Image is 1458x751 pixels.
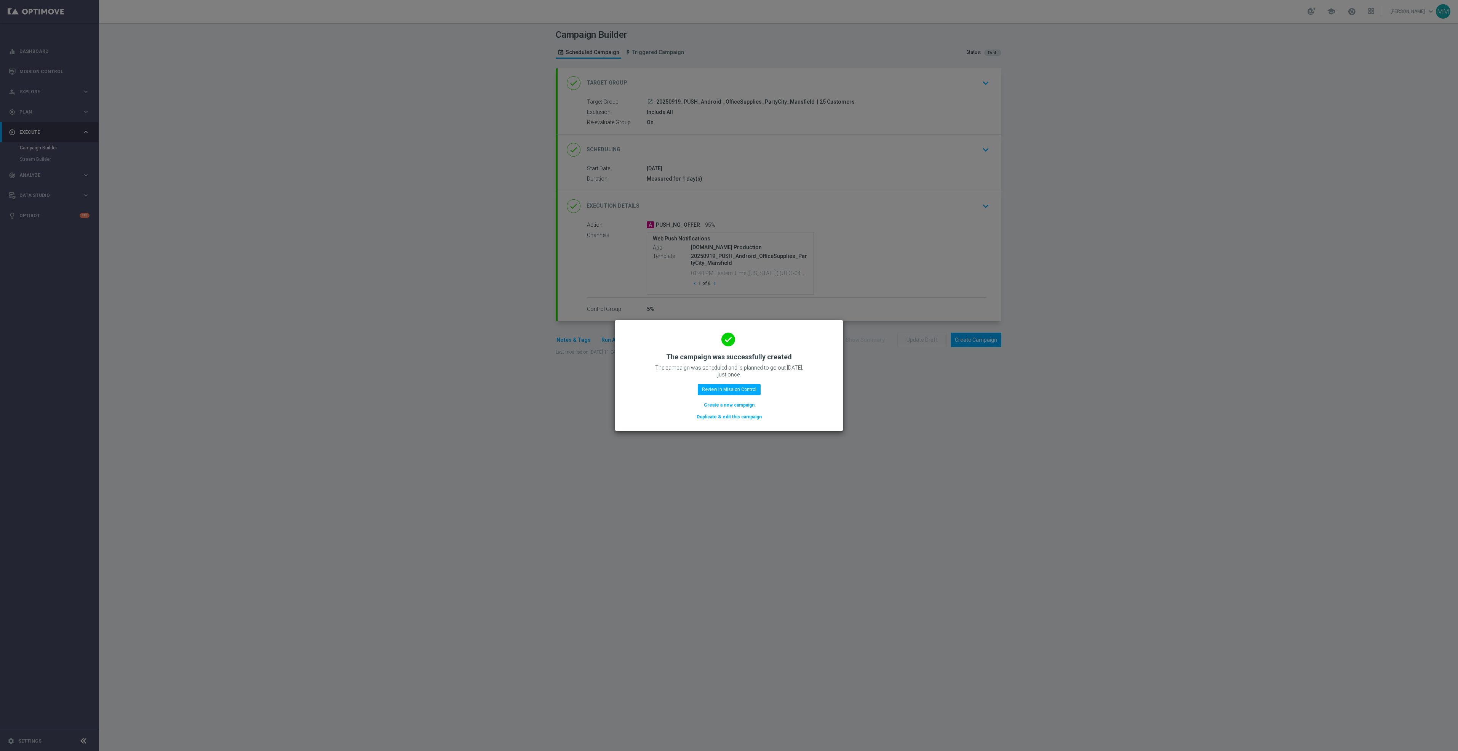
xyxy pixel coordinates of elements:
[703,401,755,409] button: Create a new campaign
[653,364,805,378] p: The campaign was scheduled and is planned to go out [DATE], just once.
[666,352,792,362] h2: The campaign was successfully created
[721,333,735,346] i: done
[696,413,763,421] button: Duplicate & edit this campaign
[698,384,761,395] button: Review in Mission Control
